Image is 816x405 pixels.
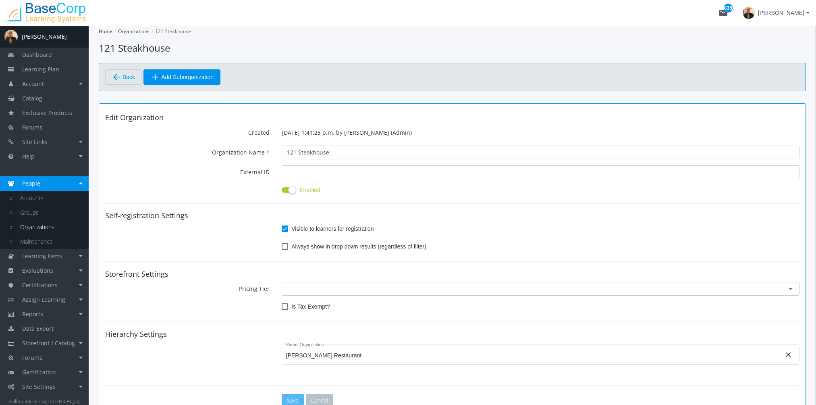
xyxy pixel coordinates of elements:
[8,398,81,404] small: SkillBuilder® - v.[TECHNICAL_ID]
[4,30,18,44] img: profilePicture.png
[105,212,799,220] h4: Self-registration Settings
[22,383,56,390] span: Site Settings
[783,350,793,360] mat-icon: close
[22,354,42,361] span: Forums
[758,6,804,20] span: [PERSON_NAME]
[99,126,276,137] label: Created
[150,72,160,82] mat-icon: add
[291,302,330,311] span: Is Tax Exempt?
[22,281,58,289] span: Certifications
[112,72,121,82] mat-icon: arrow_back
[22,109,72,117] span: Exclusive Products
[282,126,799,140] p: [DATE] 1:41:23 p.m. by [PERSON_NAME] (Admin)
[718,8,728,18] mat-icon: mail
[118,28,149,35] a: Organizations
[22,123,42,131] span: Forums
[22,33,67,41] div: [PERSON_NAME]
[22,310,43,318] span: Reports
[291,242,426,251] span: Always show in drop down results (regardless of filter)
[12,234,89,249] a: Maintenance
[12,220,89,234] a: Organizations
[99,28,112,35] a: Home
[123,70,135,84] span: Back
[22,368,56,376] span: Gamification
[22,51,52,58] span: Dashboard
[105,69,141,85] button: Back
[22,152,35,160] span: Help
[22,94,42,102] span: Catalog
[12,191,89,205] a: Accounts
[105,270,799,278] h4: Storefront Settings
[22,80,44,88] span: Account
[99,282,276,293] label: Pricing Tier
[105,330,799,338] h4: Hierarchy Settings
[22,325,54,332] span: Data Export
[299,187,320,193] span: Enabled
[22,339,75,347] span: Storefront / Catalog
[22,65,59,73] span: Learning Plan
[22,252,62,260] span: Learning Items
[291,224,374,234] span: Visible to learners for registration
[149,26,191,37] li: 121 Steakhouse
[105,114,799,122] h4: Edit Organization
[12,205,89,220] a: Groups
[99,165,276,176] label: External ID
[143,69,220,85] button: Add Suborganization
[99,146,276,157] label: Organization Name
[22,138,48,146] span: Site Links
[22,296,65,303] span: Assign Learning
[22,180,40,187] span: People
[150,70,214,84] span: Add Suborganization
[286,353,781,359] input: Find an organization in the list (type to filter)...
[99,41,806,55] h1: 121 Steakhouse
[22,267,53,274] span: Evaluations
